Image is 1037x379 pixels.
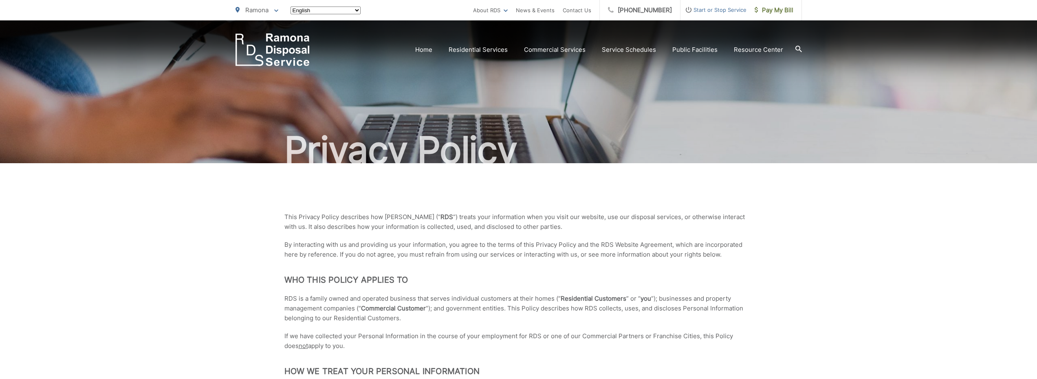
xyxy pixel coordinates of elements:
h1: Privacy Policy [236,130,802,171]
strong: RDS [440,213,453,221]
a: Public Facilities [672,45,718,55]
a: About RDS [473,5,508,15]
select: Select a language [291,7,361,14]
strong: Commercial Customer [361,304,426,312]
a: Service Schedules [602,45,656,55]
h2: How We Treat Your Personal Information [284,366,753,376]
a: News & Events [516,5,555,15]
a: Home [415,45,432,55]
a: Contact Us [563,5,591,15]
p: RDS is a family owned and operated business that serves individual customers at their homes (“ ” ... [284,294,753,323]
a: Residential Services [449,45,508,55]
p: By interacting with us and providing us your information, you agree to the terms of this Privacy ... [284,240,753,259]
p: This Privacy Policy describes how [PERSON_NAME] (“ “) treats your information when you visit our ... [284,212,753,232]
p: If we have collected your Personal Information in the course of your employment for RDS or one of... [284,331,753,351]
span: not [299,342,308,350]
h2: Who This Policy Applies To [284,275,753,285]
strong: you [641,295,651,302]
strong: Residential Customers [561,295,626,302]
a: Resource Center [734,45,783,55]
span: Ramona [245,6,269,14]
a: Commercial Services [524,45,586,55]
a: EDCD logo. Return to the homepage. [236,33,310,66]
span: Pay My Bill [755,5,793,15]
